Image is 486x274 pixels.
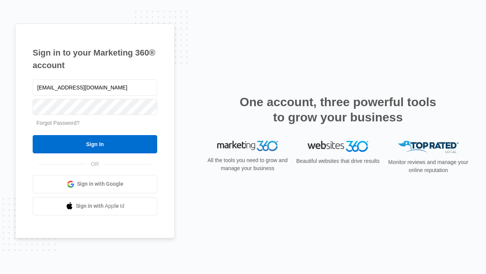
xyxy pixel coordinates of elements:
[386,158,471,174] p: Monitor reviews and manage your online reputation
[33,175,157,193] a: Sign in with Google
[76,202,125,210] span: Sign in with Apple Id
[33,197,157,215] a: Sign in with Apple Id
[205,156,290,172] p: All the tools you need to grow and manage your business
[77,180,123,188] span: Sign in with Google
[308,141,368,152] img: Websites 360
[398,141,459,153] img: Top Rated Local
[217,141,278,151] img: Marketing 360
[33,46,157,72] h1: Sign in to your Marketing 360® account
[237,94,439,125] h2: One account, three powerful tools to grow your business
[295,157,380,165] p: Beautiful websites that drive results
[86,160,104,168] span: OR
[33,80,157,96] input: Email
[33,135,157,153] input: Sign In
[36,120,80,126] a: Forgot Password?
